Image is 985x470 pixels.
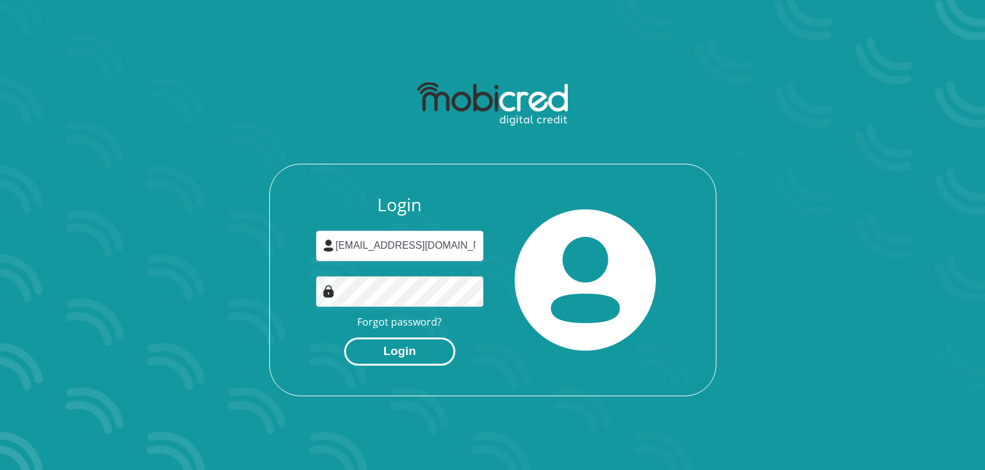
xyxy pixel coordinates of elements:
a: Forgot password? [357,315,442,329]
input: Username [316,231,483,261]
img: mobicred logo [417,82,568,126]
img: user-icon image [322,239,335,252]
img: Image [322,285,335,297]
button: Login [344,337,455,366]
h3: Login [316,194,483,216]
